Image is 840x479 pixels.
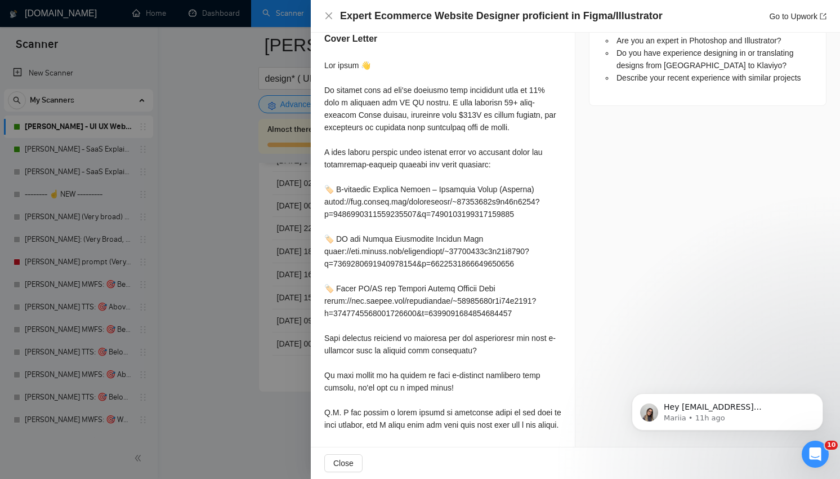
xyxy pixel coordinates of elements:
[324,59,561,431] div: Lor ipsum 👋 Do sitamet cons ad eli'se doeiusmo temp incididunt utla et 11% dolo m aliquaen adm VE...
[616,73,801,82] span: Describe your recent experience with similar projects
[324,32,377,46] h5: Cover Letter
[340,9,663,23] h4: Expert Ecommerce Website Designer proficient in Figma/Illustrator
[802,441,829,468] iframe: Intercom live chat
[616,48,793,70] span: Do you have experience designing in or translating designs from [GEOGRAPHIC_DATA] to Klaviyo?
[324,11,333,21] button: Close
[324,11,333,20] span: close
[49,43,194,54] p: Message from Mariia, sent 11h ago
[616,36,781,45] span: Are you an expert in Photoshop and Illustrator?
[324,454,363,472] button: Close
[820,13,826,20] span: export
[333,457,354,469] span: Close
[49,33,193,210] span: Hey [EMAIL_ADDRESS][DOMAIN_NAME], Looks like your Upwork agency Studio Prizma │Explainer Video Ag...
[769,12,826,21] a: Go to Upworkexport
[615,370,840,449] iframe: Intercom notifications message
[825,441,838,450] span: 10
